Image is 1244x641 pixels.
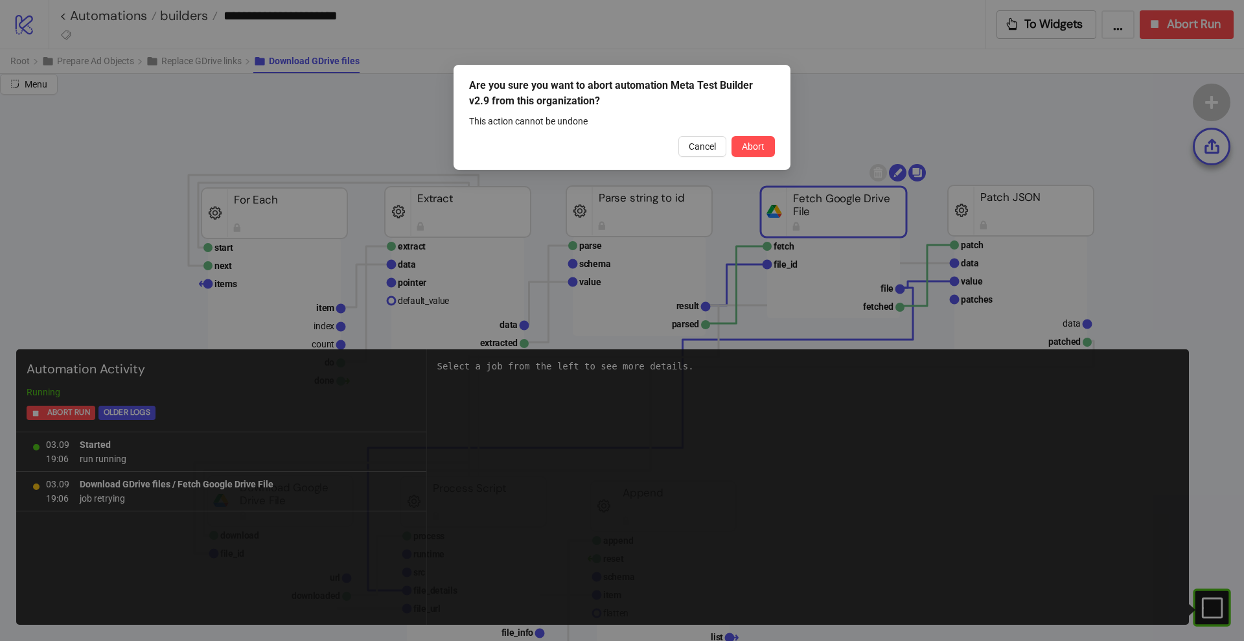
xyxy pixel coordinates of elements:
span: Abort [742,141,765,152]
button: Cancel [678,136,726,157]
div: This action cannot be undone [469,114,775,128]
div: Are you sure you want to abort automation Meta Test Builder v2.9 from this organization? [469,78,775,109]
span: Cancel [689,141,716,152]
button: Abort [731,136,775,157]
